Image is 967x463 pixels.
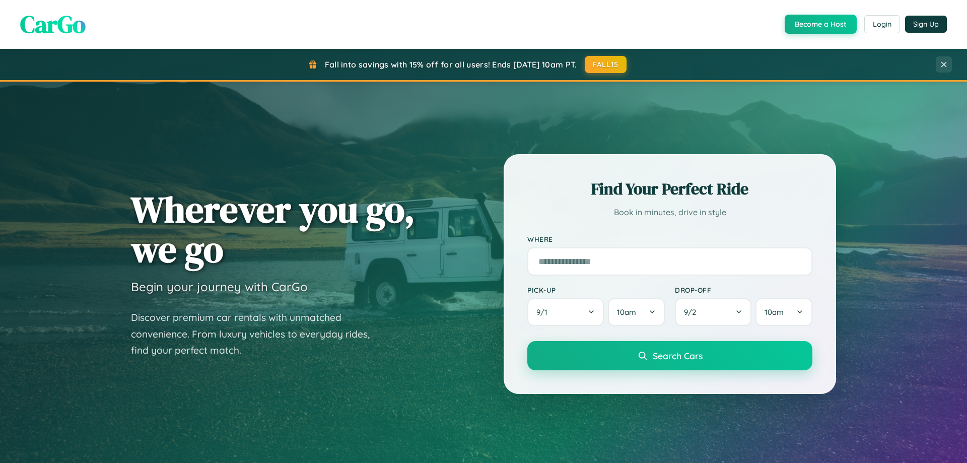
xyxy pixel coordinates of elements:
[131,189,415,269] h1: Wherever you go, we go
[527,286,665,294] label: Pick-up
[617,307,636,317] span: 10am
[608,298,665,326] button: 10am
[325,59,577,70] span: Fall into savings with 15% off for all users! Ends [DATE] 10am PT.
[527,178,812,200] h2: Find Your Perfect Ride
[684,307,701,317] span: 9 / 2
[864,15,900,33] button: Login
[585,56,627,73] button: FALL15
[675,286,812,294] label: Drop-off
[755,298,812,326] button: 10am
[20,8,86,41] span: CarGo
[765,307,784,317] span: 10am
[675,298,751,326] button: 9/2
[131,279,308,294] h3: Begin your journey with CarGo
[131,309,383,359] p: Discover premium car rentals with unmatched convenience. From luxury vehicles to everyday rides, ...
[527,235,812,243] label: Where
[527,298,604,326] button: 9/1
[905,16,947,33] button: Sign Up
[785,15,857,34] button: Become a Host
[536,307,552,317] span: 9 / 1
[527,341,812,370] button: Search Cars
[527,205,812,220] p: Book in minutes, drive in style
[653,350,703,361] span: Search Cars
